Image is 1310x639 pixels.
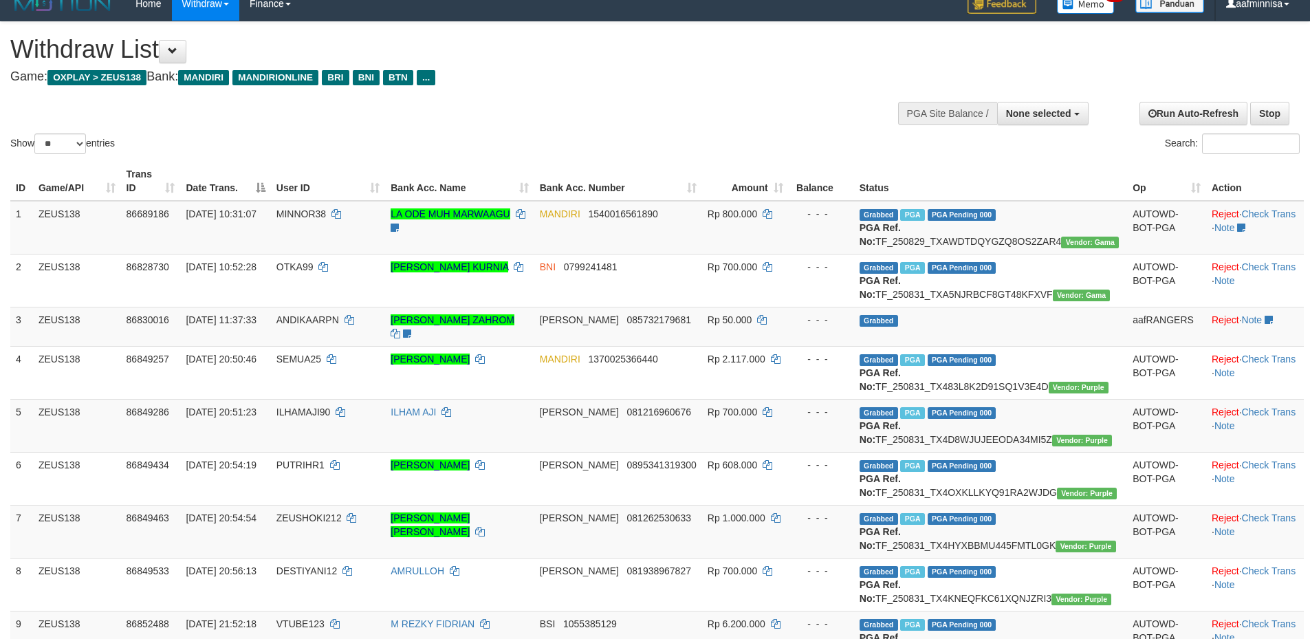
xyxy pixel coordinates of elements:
[1206,399,1304,452] td: · ·
[33,201,121,254] td: ZEUS138
[860,262,898,274] span: Grabbed
[928,619,996,631] span: PGA Pending
[1214,222,1235,233] a: Note
[1242,565,1296,576] a: Check Trans
[322,70,349,85] span: BRI
[391,512,470,537] a: [PERSON_NAME] [PERSON_NAME]
[794,458,849,472] div: - - -
[10,133,115,154] label: Show entries
[928,460,996,472] span: PGA Pending
[1051,594,1111,605] span: Vendor URL: https://trx4.1velocity.biz
[186,459,256,470] span: [DATE] 20:54:19
[186,354,256,365] span: [DATE] 20:50:46
[1214,367,1235,378] a: Note
[540,354,580,365] span: MANDIRI
[127,261,169,272] span: 86828730
[928,407,996,419] span: PGA Pending
[860,367,901,392] b: PGA Ref. No:
[1061,237,1119,248] span: Vendor URL: https://trx31.1velocity.biz
[1212,261,1239,272] a: Reject
[860,222,901,247] b: PGA Ref. No:
[898,102,997,125] div: PGA Site Balance /
[702,162,789,201] th: Amount: activate to sort column ascending
[10,558,33,611] td: 8
[860,566,898,578] span: Grabbed
[854,346,1127,399] td: TF_250831_TX483L8K2D91SQ1V3E4D
[794,207,849,221] div: - - -
[794,352,849,366] div: - - -
[1206,452,1304,505] td: · ·
[860,513,898,525] span: Grabbed
[794,564,849,578] div: - - -
[540,618,556,629] span: BSI
[1206,201,1304,254] td: · ·
[178,70,229,85] span: MANDIRI
[854,201,1127,254] td: TF_250829_TXAWDTDQYGZQ8OS2ZAR4
[1242,459,1296,470] a: Check Trans
[391,208,510,219] a: LA ODE MUH MARWAAGU
[127,354,169,365] span: 86849257
[540,407,619,418] span: [PERSON_NAME]
[10,307,33,346] td: 3
[1212,314,1239,325] a: Reject
[33,346,121,399] td: ZEUS138
[1214,473,1235,484] a: Note
[353,70,380,85] span: BNI
[708,354,765,365] span: Rp 2.117.000
[1250,102,1289,125] a: Stop
[391,618,474,629] a: M REZKY FIDRIAN
[708,565,757,576] span: Rp 700.000
[928,209,996,221] span: PGA Pending
[1206,505,1304,558] td: · ·
[1053,290,1111,301] span: Vendor URL: https://trx31.1velocity.biz
[627,459,697,470] span: Copy 0895341319300 to clipboard
[33,452,121,505] td: ZEUS138
[127,314,169,325] span: 86830016
[127,407,169,418] span: 86849286
[1206,254,1304,307] td: · ·
[1212,565,1239,576] a: Reject
[276,618,325,629] span: VTUBE123
[860,420,901,445] b: PGA Ref. No:
[127,618,169,629] span: 86852488
[1212,459,1239,470] a: Reject
[900,209,924,221] span: Marked by aafkaynarin
[627,314,691,325] span: Copy 085732179681 to clipboard
[391,459,470,470] a: [PERSON_NAME]
[33,254,121,307] td: ZEUS138
[33,558,121,611] td: ZEUS138
[860,619,898,631] span: Grabbed
[794,260,849,274] div: - - -
[627,407,691,418] span: Copy 081216960676 to clipboard
[900,262,924,274] span: Marked by aafsreyleap
[860,354,898,366] span: Grabbed
[1206,307,1304,346] td: ·
[1127,558,1206,611] td: AUTOWD-BOT-PGA
[1006,108,1071,119] span: None selected
[1242,512,1296,523] a: Check Trans
[900,619,924,631] span: Marked by aafsolysreylen
[1127,201,1206,254] td: AUTOWD-BOT-PGA
[1127,346,1206,399] td: AUTOWD-BOT-PGA
[1242,407,1296,418] a: Check Trans
[860,460,898,472] span: Grabbed
[854,399,1127,452] td: TF_250831_TX4D8WJUJEEODA34MI5Z
[417,70,435,85] span: ...
[794,313,849,327] div: - - -
[186,618,256,629] span: [DATE] 21:52:18
[1242,314,1263,325] a: Note
[708,407,757,418] span: Rp 700.000
[1214,420,1235,431] a: Note
[708,459,757,470] span: Rp 608.000
[34,133,86,154] select: Showentries
[1202,133,1300,154] input: Search:
[534,162,702,201] th: Bank Acc. Number: activate to sort column ascending
[186,407,256,418] span: [DATE] 20:51:23
[1214,579,1235,590] a: Note
[1242,208,1296,219] a: Check Trans
[33,399,121,452] td: ZEUS138
[127,459,169,470] span: 86849434
[186,261,256,272] span: [DATE] 10:52:28
[127,565,169,576] span: 86849533
[1242,261,1296,272] a: Check Trans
